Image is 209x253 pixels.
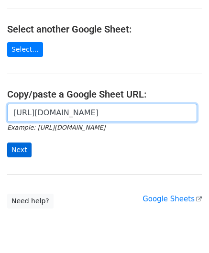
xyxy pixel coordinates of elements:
iframe: Chat Widget [161,207,209,253]
a: Google Sheets [143,195,202,203]
a: Need help? [7,194,54,209]
a: Select... [7,42,43,57]
small: Example: [URL][DOMAIN_NAME] [7,124,105,131]
h4: Select another Google Sheet: [7,23,202,35]
input: Paste your Google Sheet URL here [7,104,197,122]
h4: Copy/paste a Google Sheet URL: [7,88,202,100]
input: Next [7,143,32,157]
